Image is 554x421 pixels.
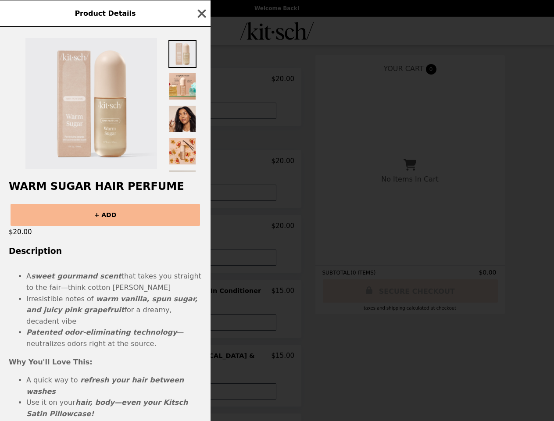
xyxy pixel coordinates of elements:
span: Use it on your [26,398,75,407]
span: that takes you straight to the fair—think cotton [PERSON_NAME] [26,272,201,292]
strong: sweet gourmand scent [31,272,122,280]
span: A [26,272,31,280]
span: —neutralizes odors right at the source. [26,328,184,348]
span: Irresistible notes of [26,295,96,303]
strong: hair, body—even your Kitsch Satin Pillowcase! [26,398,188,418]
strong: refresh your hair between washes [26,376,184,396]
span: Product Details [75,9,136,18]
img: Thumbnail 3 [168,105,197,133]
img: Thumbnail 4 [168,137,197,165]
span: A quick way to [26,376,80,384]
img: Thumbnail 2 [168,72,197,100]
strong: Patented odor-eliminating technology [26,328,177,336]
img: Thumbnail 5 [168,170,197,198]
strong: warm vanilla, spun sugar, and juicy pink grapefruit [26,295,197,314]
button: + ADD [11,204,200,226]
img: Default Title [25,38,157,169]
img: Thumbnail 1 [168,40,197,68]
span: for a dreamy, decadent vibe [26,306,172,325]
strong: Why You'll Love This: [9,358,93,366]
